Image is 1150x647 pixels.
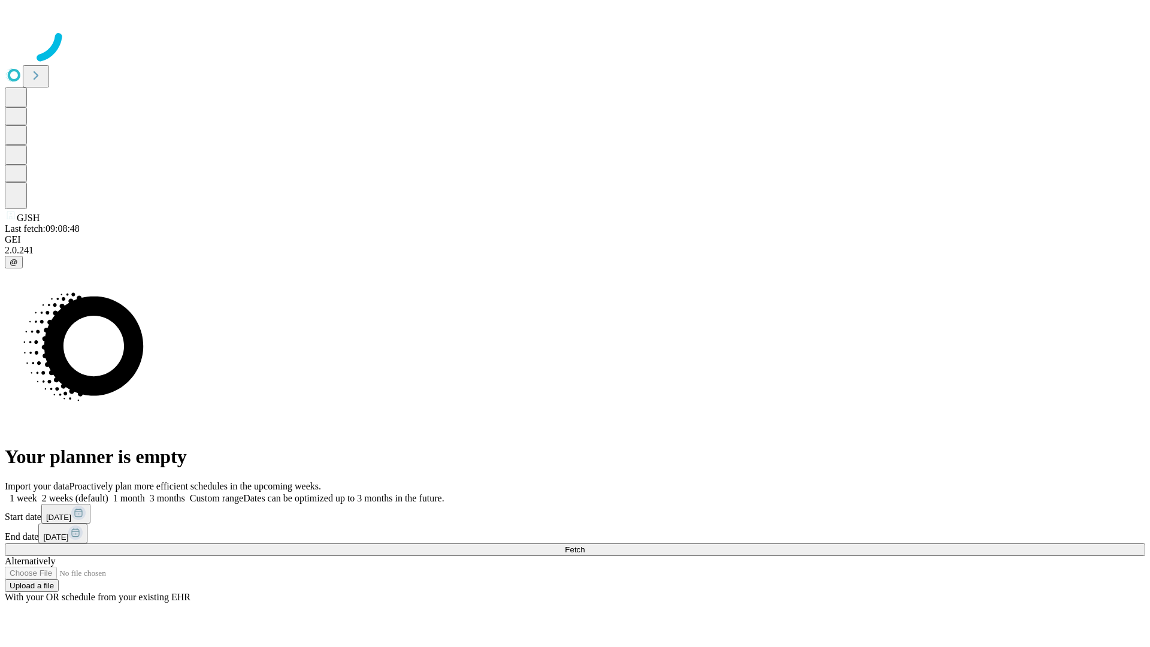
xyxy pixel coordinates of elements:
[5,524,1145,543] div: End date
[17,213,40,223] span: GJSH
[565,545,585,554] span: Fetch
[190,493,243,503] span: Custom range
[113,493,145,503] span: 1 month
[5,223,80,234] span: Last fetch: 09:08:48
[5,543,1145,556] button: Fetch
[41,504,90,524] button: [DATE]
[10,258,18,267] span: @
[42,493,108,503] span: 2 weeks (default)
[5,256,23,268] button: @
[243,493,444,503] span: Dates can be optimized up to 3 months in the future.
[5,245,1145,256] div: 2.0.241
[5,579,59,592] button: Upload a file
[38,524,87,543] button: [DATE]
[69,481,321,491] span: Proactively plan more efficient schedules in the upcoming weeks.
[5,504,1145,524] div: Start date
[150,493,185,503] span: 3 months
[5,481,69,491] span: Import your data
[5,556,55,566] span: Alternatively
[5,446,1145,468] h1: Your planner is empty
[10,493,37,503] span: 1 week
[43,533,68,542] span: [DATE]
[5,592,190,602] span: With your OR schedule from your existing EHR
[46,513,71,522] span: [DATE]
[5,234,1145,245] div: GEI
